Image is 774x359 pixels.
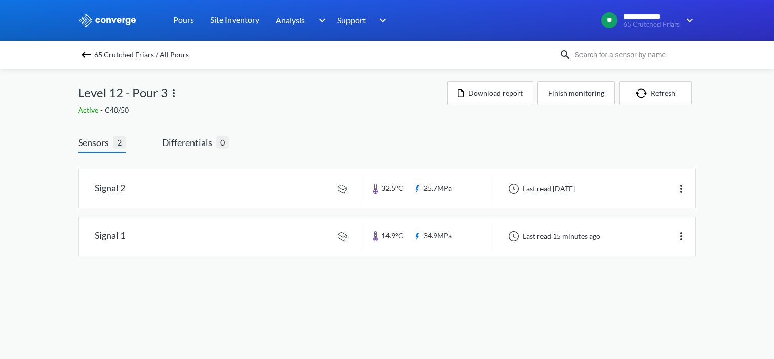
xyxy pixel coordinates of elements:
[623,21,680,28] span: 65 Crutched Friars
[78,83,168,102] span: Level 12 - Pour 3
[100,105,105,114] span: -
[78,105,100,114] span: Active
[168,87,180,99] img: more.svg
[276,14,305,26] span: Analysis
[636,88,651,98] img: icon-refresh.svg
[373,14,389,26] img: downArrow.svg
[675,183,687,195] img: more.svg
[337,14,366,26] span: Support
[113,136,126,149] span: 2
[680,14,696,26] img: downArrow.svg
[78,14,137,27] img: logo_ewhite.svg
[458,89,464,97] img: icon-file.svg
[78,104,447,116] div: C40/50
[447,81,533,105] button: Download report
[80,49,92,61] img: backspace.svg
[312,14,328,26] img: downArrow.svg
[216,136,229,149] span: 0
[675,230,687,242] img: more.svg
[537,81,615,105] button: Finish monitoring
[78,135,113,150] span: Sensors
[571,49,694,60] input: Search for a sensor by name
[162,135,216,150] span: Differentials
[559,49,571,61] img: icon-search.svg
[619,81,692,105] button: Refresh
[94,48,189,62] span: 65 Crutched Friars / All Pours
